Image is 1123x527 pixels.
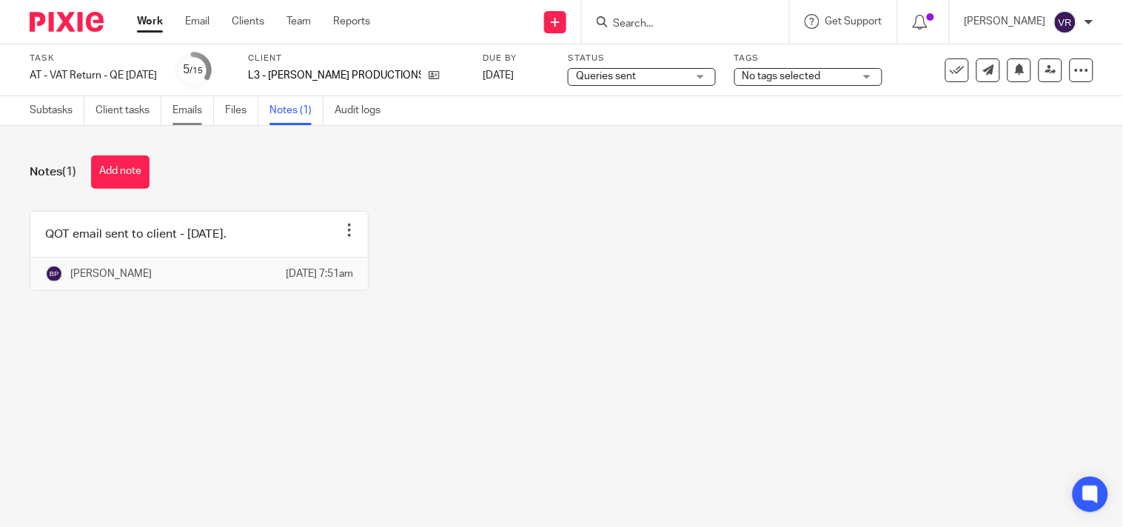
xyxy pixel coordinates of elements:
[91,155,150,189] button: Add note
[95,96,161,125] a: Client tasks
[965,14,1046,29] p: [PERSON_NAME]
[30,12,104,32] img: Pixie
[333,14,370,29] a: Reports
[335,96,392,125] a: Audit logs
[190,67,204,75] small: /15
[30,68,157,83] div: AT - VAT Return - QE [DATE]
[1053,10,1077,34] img: svg%3E
[286,14,311,29] a: Team
[137,14,163,29] a: Work
[185,14,209,29] a: Email
[30,68,157,83] div: AT - VAT Return - QE 31-07-2025
[70,266,152,281] p: [PERSON_NAME]
[30,96,84,125] a: Subtasks
[232,14,264,29] a: Clients
[825,16,882,27] span: Get Support
[483,53,549,64] label: Due by
[576,71,636,81] span: Queries sent
[568,53,716,64] label: Status
[30,53,157,64] label: Task
[45,265,63,283] img: svg%3E
[62,166,76,178] span: (1)
[248,68,421,83] p: L3 - [PERSON_NAME] PRODUCTIONS LTD
[184,61,204,78] div: 5
[269,96,324,125] a: Notes (1)
[286,266,353,281] p: [DATE] 7:51am
[611,18,745,31] input: Search
[225,96,258,125] a: Files
[172,96,214,125] a: Emails
[742,71,821,81] span: No tags selected
[734,53,882,64] label: Tags
[483,70,514,81] span: [DATE]
[248,53,464,64] label: Client
[30,164,76,180] h1: Notes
